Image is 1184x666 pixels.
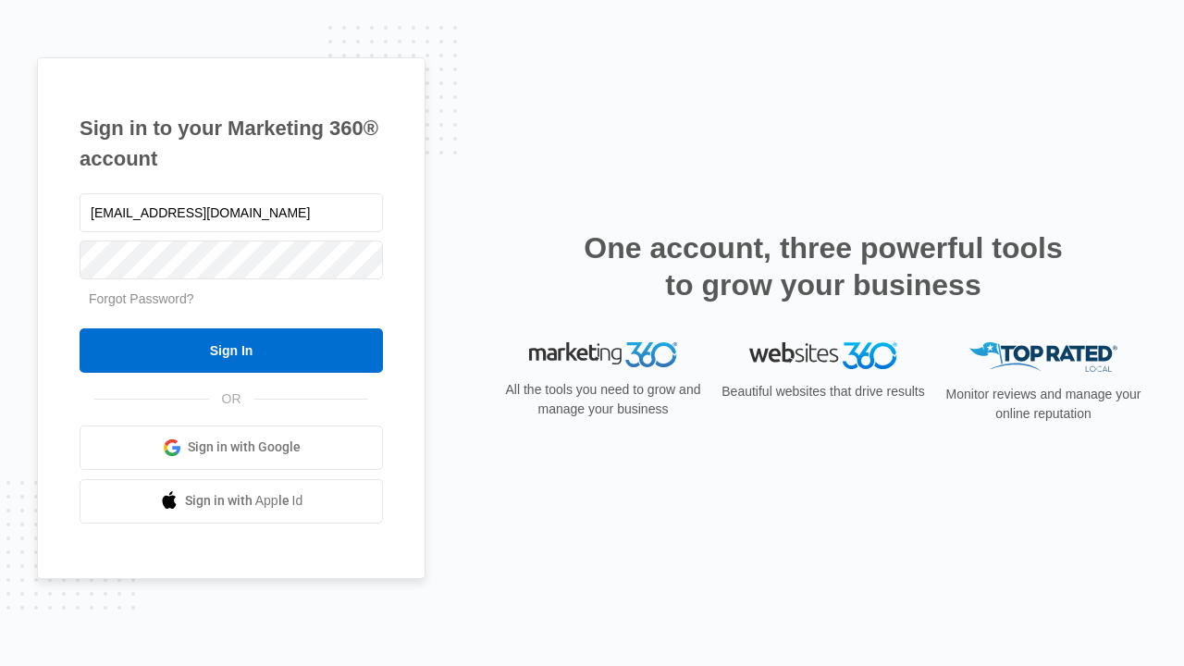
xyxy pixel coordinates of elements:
[720,382,927,401] p: Beautiful websites that drive results
[749,342,897,369] img: Websites 360
[80,479,383,524] a: Sign in with Apple Id
[80,425,383,470] a: Sign in with Google
[80,193,383,232] input: Email
[499,380,707,419] p: All the tools you need to grow and manage your business
[578,229,1068,303] h2: One account, three powerful tools to grow your business
[940,385,1147,424] p: Monitor reviews and manage your online reputation
[185,491,303,511] span: Sign in with Apple Id
[188,438,301,457] span: Sign in with Google
[529,342,677,368] img: Marketing 360
[969,342,1117,373] img: Top Rated Local
[209,389,254,409] span: OR
[80,328,383,373] input: Sign In
[89,291,194,306] a: Forgot Password?
[80,113,383,174] h1: Sign in to your Marketing 360® account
